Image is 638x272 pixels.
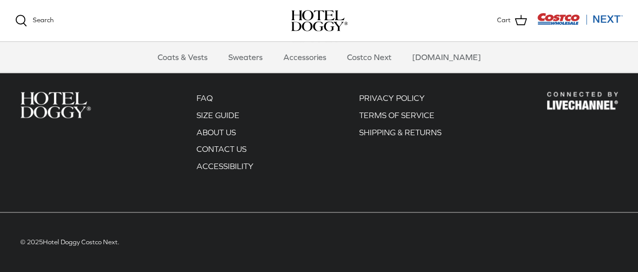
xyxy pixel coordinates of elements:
a: SIZE GUIDE [197,111,239,120]
a: ABOUT US [197,128,236,137]
div: Secondary navigation [186,92,264,177]
img: hoteldoggycom [291,10,348,31]
a: Search [15,15,54,27]
a: Cart [497,14,527,27]
a: ACCESSIBILITY [197,161,254,171]
div: Secondary navigation [349,92,452,177]
span: © 2025 . [20,238,119,246]
a: SHIPPING & RETURNS [359,128,441,137]
a: TERMS OF SERVICE [359,111,434,120]
a: CONTACT US [197,144,247,153]
a: PRIVACY POLICY [359,93,425,102]
a: Coats & Vests [149,42,217,72]
a: Accessories [274,42,335,72]
a: Costco Next [338,42,401,72]
a: [DOMAIN_NAME] [403,42,490,72]
a: Sweaters [219,42,272,72]
a: Visit Costco Next [537,19,623,27]
a: hoteldoggy.com hoteldoggycom [291,10,348,31]
span: Cart [497,15,511,26]
img: Hotel Doggy Costco Next [20,92,91,118]
a: Hotel Doggy Costco Next [43,238,118,246]
img: Hotel Doggy Costco Next [547,92,618,110]
img: Costco Next [537,13,623,25]
a: FAQ [197,93,213,102]
span: Search [33,16,54,24]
